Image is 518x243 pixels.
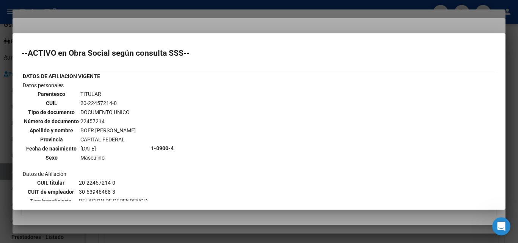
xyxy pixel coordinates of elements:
[492,217,510,235] iframe: Intercom live chat
[80,154,136,162] td: Masculino
[24,188,78,196] th: CUIT de empleador
[24,126,79,135] th: Apellido y nombre
[80,117,136,125] td: 22457214
[78,197,149,205] td: RELACION DE DEPENDENCIA
[24,135,79,144] th: Provincia
[80,135,136,144] td: CAPITAL FEDERAL
[78,188,149,196] td: 30-63946468-3
[23,73,100,79] b: DATOS DE AFILIACION VIGENTE
[24,144,79,153] th: Fecha de nacimiento
[24,117,79,125] th: Número de documento
[24,154,79,162] th: Sexo
[151,145,174,151] b: 1-0900-4
[80,99,136,107] td: 20-22457214-0
[24,108,79,116] th: Tipo de documento
[22,49,496,57] h2: --ACTIVO en Obra Social según consulta SSS--
[22,81,150,215] td: Datos personales Datos de Afiliación
[80,90,136,98] td: TITULAR
[80,108,136,116] td: DOCUMENTO UNICO
[78,179,149,187] td: 20-22457214-0
[24,197,78,205] th: Tipo beneficiario
[24,99,79,107] th: CUIL
[24,179,78,187] th: CUIL titular
[24,90,79,98] th: Parentesco
[80,126,136,135] td: BOER [PERSON_NAME]
[80,144,136,153] td: [DATE]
